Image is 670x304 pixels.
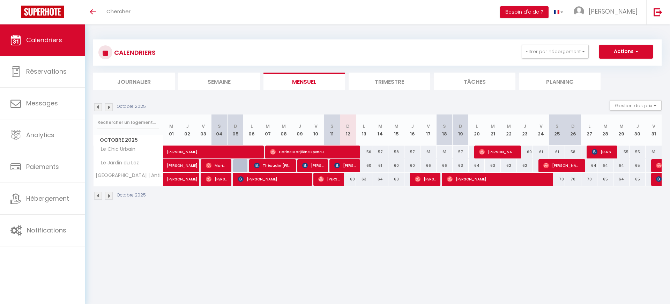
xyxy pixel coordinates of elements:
p: Octobre 2025 [117,192,146,199]
div: 62 [501,159,517,172]
div: 64 [372,173,388,186]
abbr: S [556,123,559,129]
span: [PERSON_NAME] [334,159,356,172]
span: [PERSON_NAME] [206,172,227,186]
span: Théaudin [PERSON_NAME] [254,159,291,172]
div: 64 [469,159,485,172]
div: 61 [420,146,437,158]
div: 56 [356,146,372,158]
span: Hébergement [26,194,69,203]
abbr: V [539,123,543,129]
div: 70 [565,173,581,186]
th: 17 [420,114,437,146]
th: 31 [646,114,662,146]
th: 10 [308,114,324,146]
th: 11 [324,114,340,146]
abbr: V [427,123,430,129]
th: 15 [388,114,404,146]
button: Filtrer par hébergement [522,45,589,59]
span: [PERSON_NAME] [238,172,307,186]
li: Tâches [434,73,515,90]
abbr: V [202,123,205,129]
span: Analytics [26,131,54,139]
abbr: V [652,123,655,129]
th: 04 [211,114,228,146]
th: 05 [228,114,244,146]
div: 60 [356,159,372,172]
div: 66 [437,159,453,172]
span: [PERSON_NAME] [167,169,199,182]
span: [PERSON_NAME] [415,172,436,186]
img: Super Booking [21,6,64,18]
abbr: D [234,123,237,129]
th: 14 [372,114,388,146]
abbr: M [507,123,511,129]
div: 60 [404,159,420,172]
abbr: J [411,123,414,129]
div: 57 [404,146,420,158]
span: Messages [26,99,58,107]
th: 12 [340,114,356,146]
div: 57 [453,146,469,158]
div: 65 [597,173,613,186]
abbr: M [394,123,399,129]
button: Besoin d'aide ? [500,6,549,18]
abbr: S [330,123,334,129]
div: 63 [356,173,372,186]
div: 61 [533,146,549,158]
span: [PERSON_NAME] [592,145,613,158]
a: [PERSON_NAME] [163,146,179,159]
button: Actions [599,45,653,59]
span: Réservations [26,67,67,76]
div: 61 [437,146,453,158]
div: 63 [453,159,469,172]
th: 01 [163,114,179,146]
span: [GEOGRAPHIC_DATA] | Antigone [95,173,164,178]
th: 20 [469,114,485,146]
th: 22 [501,114,517,146]
div: 55 [630,146,646,158]
abbr: M [282,123,286,129]
a: [PERSON_NAME] [163,159,179,172]
div: 55 [613,146,630,158]
th: 21 [485,114,501,146]
th: 16 [404,114,420,146]
abbr: D [459,123,462,129]
div: 64 [613,173,630,186]
th: 29 [613,114,630,146]
th: 02 [179,114,195,146]
div: 61 [646,146,662,158]
abbr: M [491,123,495,129]
th: 18 [437,114,453,146]
span: Octobre 2025 [94,135,163,145]
abbr: D [346,123,350,129]
div: 57 [372,146,388,158]
li: Planning [519,73,601,90]
button: Gestion des prix [610,100,662,111]
div: 58 [565,146,581,158]
div: 70 [549,173,565,186]
th: 19 [453,114,469,146]
a: [PERSON_NAME] [163,173,179,186]
abbr: S [218,123,221,129]
abbr: L [588,123,590,129]
abbr: J [523,123,526,129]
span: Le Jardin du Lez [95,159,141,167]
span: [PERSON_NAME] [589,7,638,16]
abbr: J [186,123,189,129]
th: 27 [581,114,597,146]
span: [PERSON_NAME] [167,155,199,169]
th: 25 [549,114,565,146]
div: 70 [581,173,597,186]
img: logout [654,8,662,16]
input: Rechercher un logement... [97,116,159,129]
span: Carine Marjôène Kpenou [270,145,356,158]
span: Marine Saffon [206,159,227,172]
th: 28 [597,114,613,146]
abbr: V [314,123,318,129]
th: 08 [276,114,292,146]
div: 65 [630,173,646,186]
th: 24 [533,114,549,146]
span: [PERSON_NAME] [167,142,263,155]
img: ... [574,6,584,17]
